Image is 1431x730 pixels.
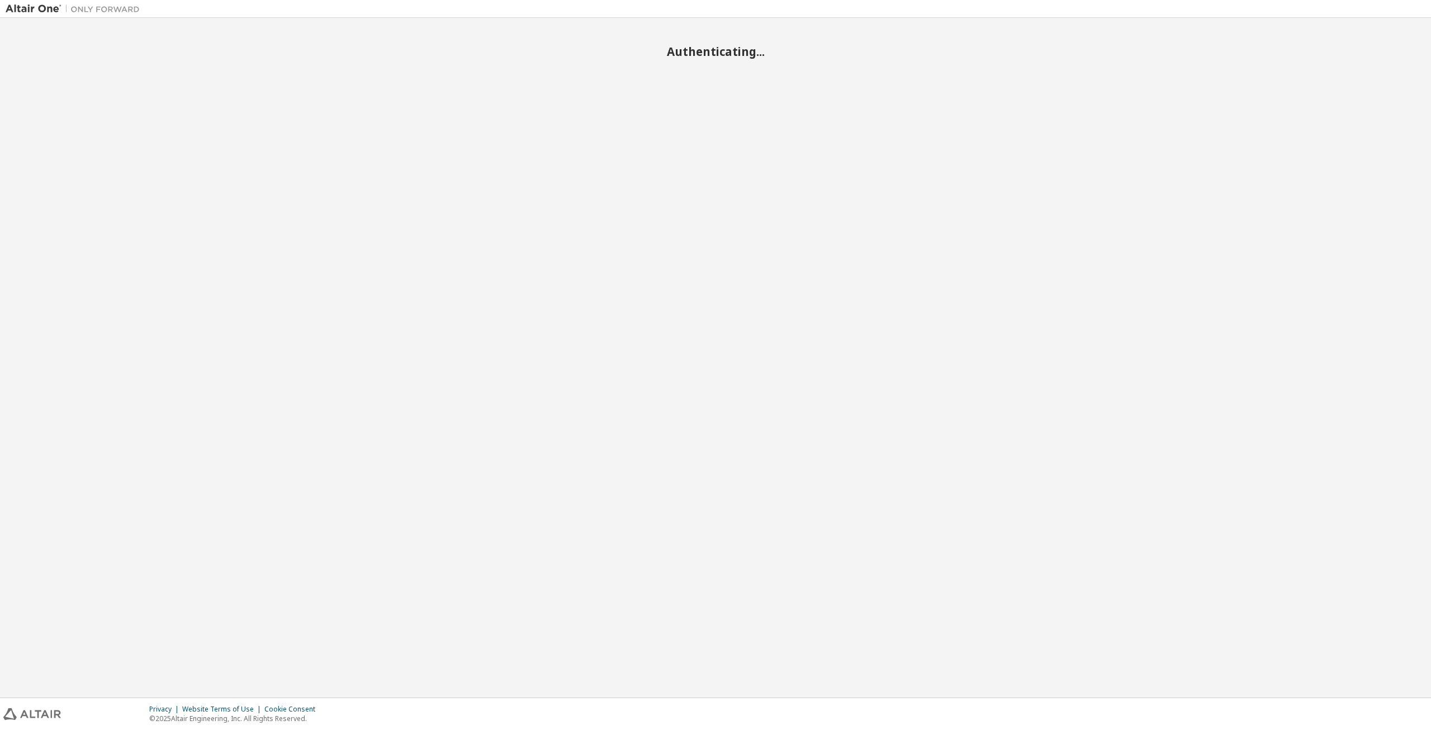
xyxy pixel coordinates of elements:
h2: Authenticating... [6,44,1425,59]
p: © 2025 Altair Engineering, Inc. All Rights Reserved. [149,714,322,723]
img: Altair One [6,3,145,15]
div: Cookie Consent [264,705,322,714]
img: altair_logo.svg [3,708,61,720]
div: Website Terms of Use [182,705,264,714]
div: Privacy [149,705,182,714]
